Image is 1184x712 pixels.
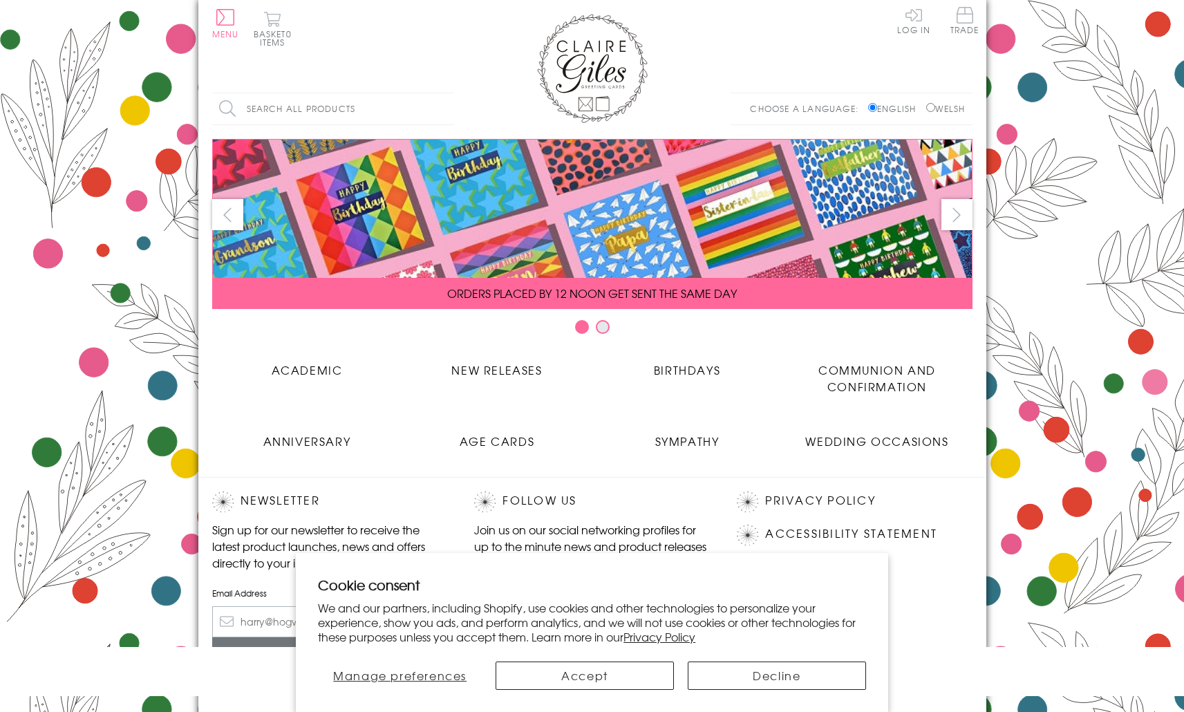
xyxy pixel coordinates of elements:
[212,9,239,38] button: Menu
[318,575,866,594] h2: Cookie consent
[440,93,454,124] input: Search
[260,28,292,48] span: 0 items
[765,491,875,510] a: Privacy Policy
[596,320,610,334] button: Carousel Page 2
[212,521,447,571] p: Sign up for our newsletter to receive the latest product launches, news and offers directly to yo...
[782,422,972,449] a: Wedding Occasions
[765,525,937,543] a: Accessibility Statement
[212,199,243,230] button: prev
[212,637,447,668] input: Subscribe
[688,662,866,690] button: Decline
[805,433,948,449] span: Wedding Occasions
[212,319,972,341] div: Carousel Pagination
[474,491,709,512] h2: Follow Us
[272,362,343,378] span: Academic
[950,7,979,37] a: Trade
[474,521,709,571] p: Join us on our social networking profiles for up to the minute news and product releases the mome...
[447,285,737,301] span: ORDERS PLACED BY 12 NOON GET SENT THE SAME DAY
[926,103,935,112] input: Welsh
[318,662,482,690] button: Manage preferences
[212,422,402,449] a: Anniversary
[750,102,865,115] p: Choose a language:
[318,601,866,644] p: We and our partners, including Shopify, use cookies and other technologies to personalize your ex...
[212,606,447,637] input: harry@hogwarts.edu
[868,102,923,115] label: English
[212,28,239,40] span: Menu
[926,102,966,115] label: Welsh
[402,422,592,449] a: Age Cards
[496,662,674,690] button: Accept
[654,362,720,378] span: Birthdays
[451,362,542,378] span: New Releases
[537,14,648,123] img: Claire Giles Greetings Cards
[212,351,402,378] a: Academic
[212,491,447,512] h2: Newsletter
[868,103,877,112] input: English
[897,7,930,34] a: Log In
[333,667,467,684] span: Manage preferences
[402,351,592,378] a: New Releases
[263,433,351,449] span: Anniversary
[655,433,720,449] span: Sympathy
[782,351,972,395] a: Communion and Confirmation
[941,199,972,230] button: next
[254,11,292,46] button: Basket0 items
[623,628,695,645] a: Privacy Policy
[592,351,782,378] a: Birthdays
[592,422,782,449] a: Sympathy
[212,587,447,599] label: Email Address
[212,93,454,124] input: Search all products
[950,7,979,34] span: Trade
[818,362,936,395] span: Communion and Confirmation
[460,433,534,449] span: Age Cards
[575,320,589,334] button: Carousel Page 1 (Current Slide)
